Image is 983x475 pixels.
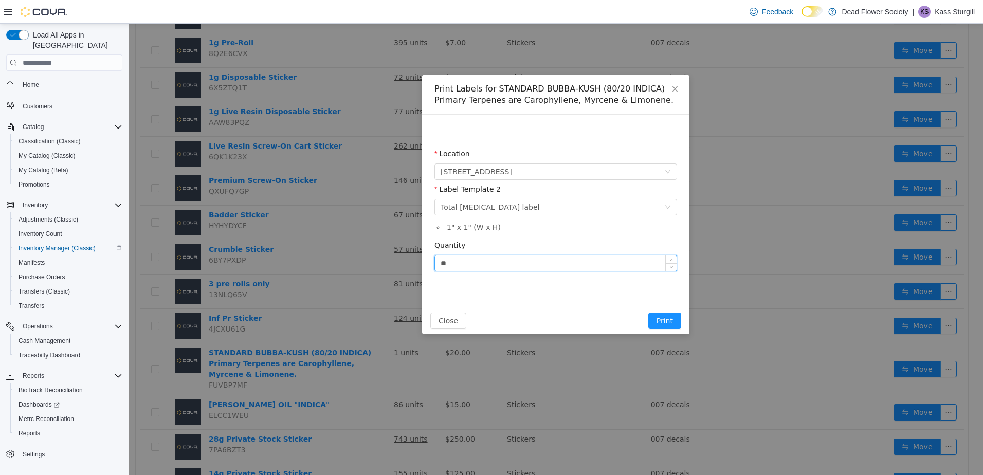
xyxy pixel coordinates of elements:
[14,413,78,425] a: Metrc Reconciliation
[520,289,553,305] button: Print
[19,100,57,113] a: Customers
[19,386,83,394] span: BioTrack Reconciliation
[306,232,548,247] input: Quantity
[23,81,39,89] span: Home
[14,271,69,283] a: Purchase Orders
[19,137,81,145] span: Classification (Classic)
[19,152,76,160] span: My Catalog (Classic)
[19,429,40,437] span: Reports
[10,348,126,362] button: Traceabilty Dashboard
[23,322,53,331] span: Operations
[21,7,67,17] img: Cova
[2,369,126,383] button: Reports
[14,228,66,240] a: Inventory Count
[2,319,126,334] button: Operations
[19,166,68,174] span: My Catalog (Beta)
[10,383,126,397] button: BioTrack Reconciliation
[14,285,74,298] a: Transfers (Classic)
[14,335,75,347] a: Cash Management
[19,320,122,333] span: Operations
[14,228,122,240] span: Inventory Count
[14,178,122,191] span: Promotions
[29,30,122,50] span: Load All Apps in [GEOGRAPHIC_DATA]
[14,271,122,283] span: Purchase Orders
[920,6,929,18] span: KS
[19,79,43,91] a: Home
[19,320,57,333] button: Operations
[19,99,122,112] span: Customers
[19,230,62,238] span: Inventory Count
[2,198,126,212] button: Inventory
[14,398,64,411] a: Dashboards
[745,2,797,22] a: Feedback
[935,6,975,18] p: Kass Sturgill
[918,6,931,18] div: Kass Sturgill
[19,244,96,252] span: Inventory Manager (Classic)
[2,447,126,462] button: Settings
[14,150,122,162] span: My Catalog (Classic)
[537,232,548,240] span: Increase Value
[19,415,74,423] span: Metrc Reconciliation
[19,287,70,296] span: Transfers (Classic)
[537,240,548,247] span: Decrease Value
[2,98,126,113] button: Customers
[10,412,126,426] button: Metrc Reconciliation
[10,134,126,149] button: Classification (Classic)
[10,284,126,299] button: Transfers (Classic)
[10,299,126,313] button: Transfers
[14,257,49,269] a: Manifests
[842,6,908,18] p: Dead Flower Society
[802,6,823,17] input: Dark Mode
[316,198,549,209] li: 1 " x 1 " (W x H)
[913,6,915,18] p: |
[14,164,72,176] a: My Catalog (Beta)
[14,164,122,176] span: My Catalog (Beta)
[10,149,126,163] button: My Catalog (Classic)
[14,178,54,191] a: Promotions
[312,140,384,156] span: 315 Shawnee Ave E
[14,135,85,148] a: Classification (Classic)
[19,215,78,224] span: Adjustments (Classic)
[19,337,70,345] span: Cash Management
[23,102,52,111] span: Customers
[536,145,542,152] i: icon: down
[2,120,126,134] button: Catalog
[312,176,411,191] div: Total Cannabinoids label
[10,212,126,227] button: Adjustments (Classic)
[306,217,337,226] label: Quantity
[19,448,49,461] a: Settings
[10,177,126,192] button: Promotions
[14,213,122,226] span: Adjustments (Classic)
[10,426,126,441] button: Reports
[306,126,341,134] label: Location
[14,398,122,411] span: Dashboards
[23,201,48,209] span: Inventory
[14,135,122,148] span: Classification (Classic)
[541,242,545,246] i: icon: down
[19,370,122,382] span: Reports
[2,77,126,92] button: Home
[542,61,551,69] i: icon: close
[10,163,126,177] button: My Catalog (Beta)
[19,121,122,133] span: Catalog
[19,78,122,91] span: Home
[10,227,126,241] button: Inventory Count
[19,400,60,409] span: Dashboards
[19,351,80,359] span: Traceabilty Dashboard
[10,334,126,348] button: Cash Management
[14,242,122,254] span: Inventory Manager (Classic)
[14,300,122,312] span: Transfers
[19,199,52,211] button: Inventory
[23,123,44,131] span: Catalog
[14,213,82,226] a: Adjustments (Classic)
[14,384,87,396] a: BioTrack Reconciliation
[14,427,44,440] a: Reports
[306,60,549,82] div: Print Labels for STANDARD BUBBA-KUSH (80/20 INDICA) Primary Terpenes are Carophyllene, Myrcene & ...
[19,180,50,189] span: Promotions
[14,349,84,361] a: Traceabilty Dashboard
[19,199,122,211] span: Inventory
[14,285,122,298] span: Transfers (Classic)
[14,257,122,269] span: Manifests
[23,372,44,380] span: Reports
